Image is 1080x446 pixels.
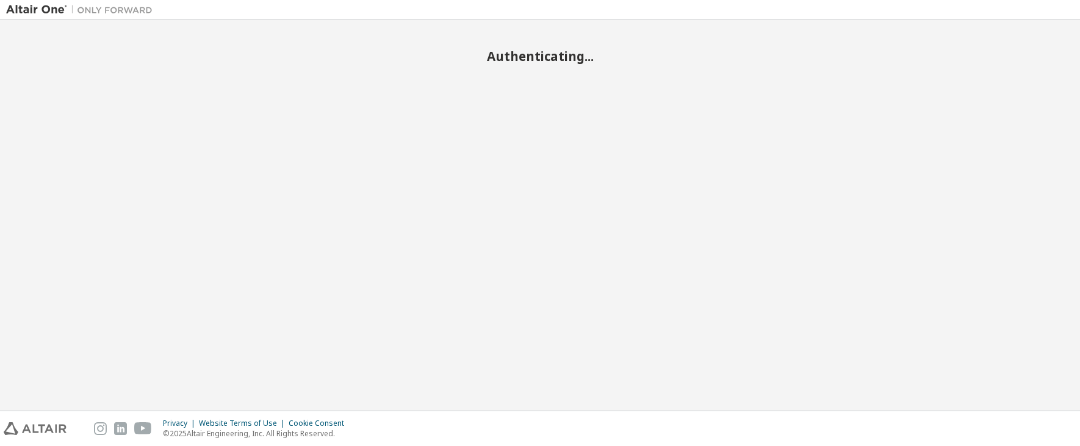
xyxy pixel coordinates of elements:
[6,4,159,16] img: Altair One
[199,419,289,428] div: Website Terms of Use
[289,419,351,428] div: Cookie Consent
[134,422,152,435] img: youtube.svg
[114,422,127,435] img: linkedin.svg
[6,48,1074,64] h2: Authenticating...
[4,422,67,435] img: altair_logo.svg
[163,419,199,428] div: Privacy
[94,422,107,435] img: instagram.svg
[163,428,351,439] p: © 2025 Altair Engineering, Inc. All Rights Reserved.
